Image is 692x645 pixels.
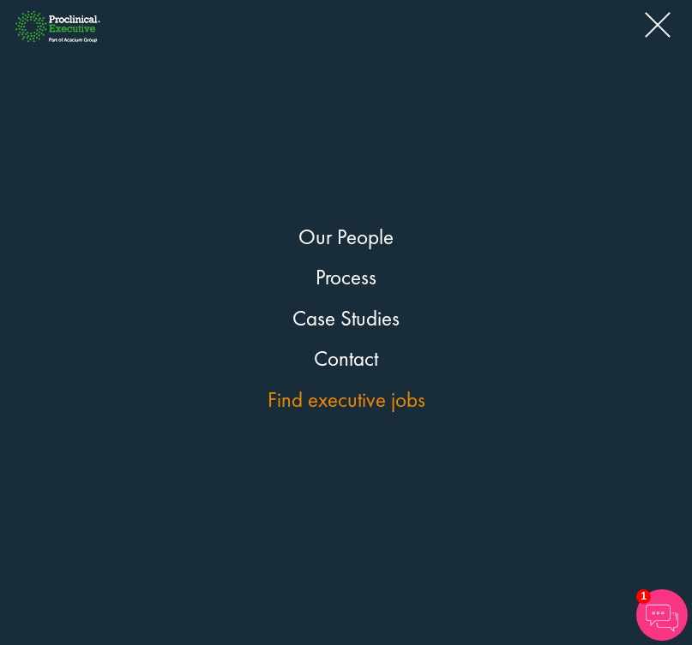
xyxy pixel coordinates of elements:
[314,344,378,373] a: Contact
[268,385,425,414] a: Find executive jobs
[316,263,376,291] a: Process
[292,304,400,332] a: Case Studies
[636,589,688,641] img: Chatbot
[298,223,394,251] a: Our People
[636,589,651,604] span: 1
